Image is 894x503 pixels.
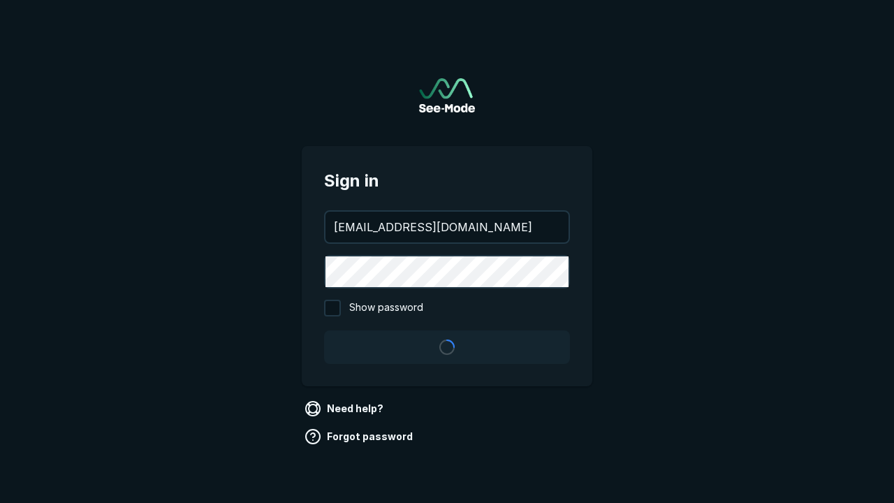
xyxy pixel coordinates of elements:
span: Show password [349,300,423,316]
span: Sign in [324,168,570,194]
img: See-Mode Logo [419,78,475,112]
input: your@email.com [325,212,569,242]
a: Go to sign in [419,78,475,112]
a: Forgot password [302,425,418,448]
a: Need help? [302,398,389,420]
